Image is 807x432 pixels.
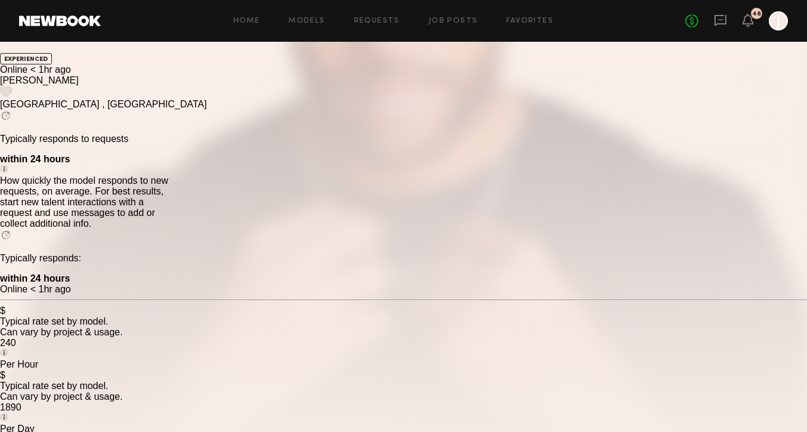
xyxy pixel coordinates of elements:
a: Models [288,17,325,25]
a: Requests [354,17,400,25]
a: J [769,11,788,30]
a: Home [233,17,260,25]
div: 48 [752,11,761,17]
a: Favorites [506,17,553,25]
a: Job Posts [429,17,478,25]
